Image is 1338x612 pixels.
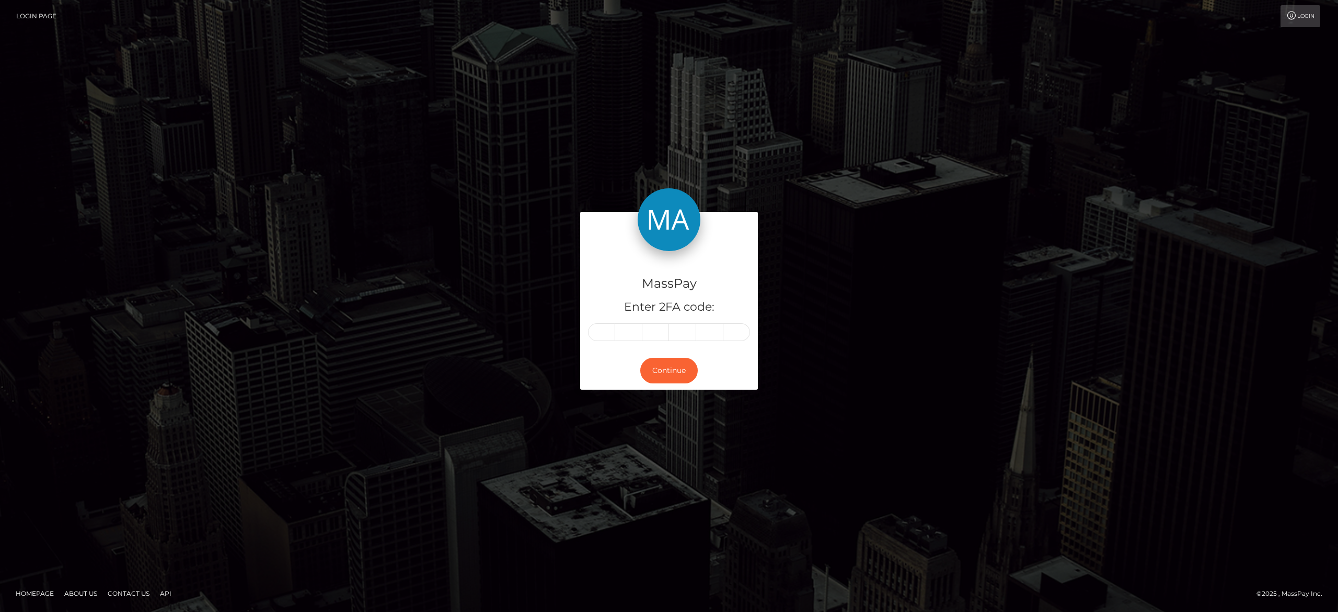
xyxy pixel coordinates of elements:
a: Login Page [16,5,56,27]
a: API [156,585,176,602]
div: © 2025 , MassPay Inc. [1256,588,1330,599]
img: MassPay [638,188,700,251]
a: About Us [60,585,101,602]
a: Homepage [11,585,58,602]
a: Login [1281,5,1320,27]
h5: Enter 2FA code: [588,299,750,315]
a: Contact Us [103,585,154,602]
button: Continue [640,358,698,383]
h4: MassPay [588,275,750,293]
